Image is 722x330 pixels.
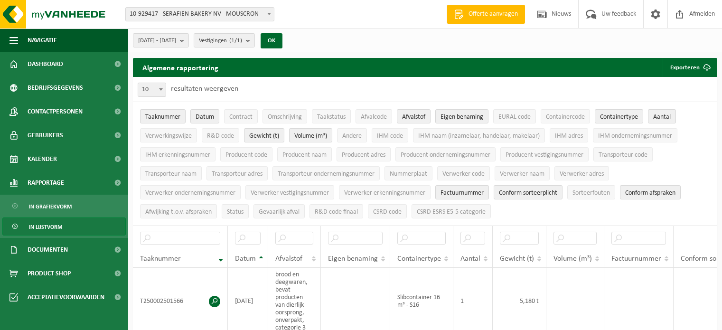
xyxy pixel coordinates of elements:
span: Kalender [28,147,57,171]
button: ContainercodeContainercode: Activate to sort [541,109,590,123]
button: Transporteur naamTransporteur naam: Activate to sort [140,166,202,180]
span: Eigen benaming [441,113,483,121]
span: Aantal [460,255,480,263]
span: Aantal [653,113,671,121]
span: IHM naam (inzamelaar, handelaar, makelaar) [418,132,540,140]
button: AndereAndere: Activate to sort [337,128,367,142]
button: VerwerkingswijzeVerwerkingswijze: Activate to sort [140,128,197,142]
button: NummerplaatNummerplaat: Activate to sort [384,166,432,180]
label: resultaten weergeven [171,85,238,93]
button: Verwerker ondernemingsnummerVerwerker ondernemingsnummer: Activate to sort [140,185,241,199]
button: EURAL codeEURAL code: Activate to sort [493,109,536,123]
span: Dashboard [28,52,63,76]
button: Eigen benamingEigen benaming: Activate to sort [435,109,488,123]
button: FactuurnummerFactuurnummer: Activate to sort [435,185,489,199]
span: Taaknummer [140,255,181,263]
span: Volume (m³) [553,255,592,263]
span: Eigen benaming [328,255,378,263]
button: OmschrijvingOmschrijving: Activate to sort [263,109,307,123]
span: Verwerkingswijze [145,132,192,140]
span: [DATE] - [DATE] [138,34,176,48]
button: Producent codeProducent code: Activate to sort [220,147,272,161]
span: R&D code [207,132,234,140]
span: IHM erkenningsnummer [145,151,210,159]
button: R&D code finaalR&amp;D code finaal: Activate to sort [309,204,363,218]
span: Verwerker erkenningsnummer [344,189,425,197]
span: Contactpersonen [28,100,83,123]
button: Transporteur codeTransporteur code: Activate to sort [593,147,653,161]
button: IHM adresIHM adres: Activate to sort [550,128,588,142]
span: Documenten [28,238,68,262]
span: Acceptatievoorwaarden [28,285,104,309]
span: Navigatie [28,28,57,52]
span: Volume (m³) [294,132,327,140]
span: Datum [235,255,256,263]
button: ContractContract: Activate to sort [224,109,258,123]
span: Afvalcode [361,113,387,121]
span: Verwerker vestigingsnummer [251,189,329,197]
span: Containercode [546,113,585,121]
span: Bedrijfsgegevens [28,76,83,100]
button: Gevaarlijk afval : Activate to sort [253,204,305,218]
span: Omschrijving [268,113,302,121]
a: In grafiekvorm [2,197,126,215]
span: Producent adres [342,151,385,159]
button: CSRD codeCSRD code: Activate to sort [368,204,407,218]
button: DatumDatum: Activate to sort [190,109,219,123]
span: Transporteur adres [212,170,263,178]
span: Andere [342,132,362,140]
span: Gewicht (t) [249,132,279,140]
span: In lijstvorm [29,218,62,236]
button: Conform sorteerplicht : Activate to sort [494,185,563,199]
a: Offerte aanvragen [447,5,525,24]
span: R&D code finaal [315,208,358,216]
button: IHM naam (inzamelaar, handelaar, makelaar)IHM naam (inzamelaar, handelaar, makelaar): Activate to... [413,128,545,142]
button: Producent adresProducent adres: Activate to sort [337,147,391,161]
span: Producent ondernemingsnummer [401,151,490,159]
span: Verwerker naam [500,170,544,178]
span: Gevaarlijk afval [259,208,300,216]
button: TaakstatusTaakstatus: Activate to sort [312,109,351,123]
button: SorteerfoutenSorteerfouten: Activate to sort [567,185,615,199]
span: Producent vestigingsnummer [506,151,583,159]
span: 10 [138,83,166,96]
span: Verwerker ondernemingsnummer [145,189,235,197]
button: Producent ondernemingsnummerProducent ondernemingsnummer: Activate to sort [395,147,496,161]
button: AantalAantal: Activate to sort [648,109,676,123]
span: Afwijking t.o.v. afspraken [145,208,212,216]
span: Gewicht (t) [500,255,534,263]
button: Gewicht (t)Gewicht (t): Activate to sort [244,128,284,142]
button: AfvalstofAfvalstof: Activate to sort [397,109,431,123]
span: Afvalstof [402,113,425,121]
span: Gebruikers [28,123,63,147]
span: Sorteerfouten [572,189,610,197]
button: Verwerker codeVerwerker code: Activate to sort [437,166,490,180]
span: Offerte aanvragen [466,9,520,19]
span: Contract [229,113,253,121]
span: IHM code [377,132,403,140]
button: IHM ondernemingsnummerIHM ondernemingsnummer: Activate to sort [593,128,677,142]
button: Transporteur adresTransporteur adres: Activate to sort [206,166,268,180]
button: IHM codeIHM code: Activate to sort [372,128,408,142]
span: Verwerker code [442,170,485,178]
button: Producent naamProducent naam: Activate to sort [277,147,332,161]
button: Vestigingen(1/1) [194,33,255,47]
span: Transporteur naam [145,170,197,178]
count: (1/1) [229,38,242,44]
span: Afvalstof [275,255,302,263]
button: Conform afspraken : Activate to sort [620,185,681,199]
span: Conform afspraken [625,189,675,197]
span: Vestigingen [199,34,242,48]
span: Transporteur ondernemingsnummer [278,170,375,178]
span: IHM ondernemingsnummer [598,132,672,140]
button: TaaknummerTaaknummer: Activate to remove sorting [140,109,186,123]
span: Taakstatus [317,113,346,121]
span: Verwerker adres [560,170,604,178]
span: Producent naam [282,151,327,159]
button: [DATE] - [DATE] [133,33,189,47]
button: Verwerker naamVerwerker naam: Activate to sort [495,166,550,180]
button: OK [261,33,282,48]
span: Rapportage [28,171,64,195]
span: 10 [138,83,166,97]
span: IHM adres [555,132,583,140]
